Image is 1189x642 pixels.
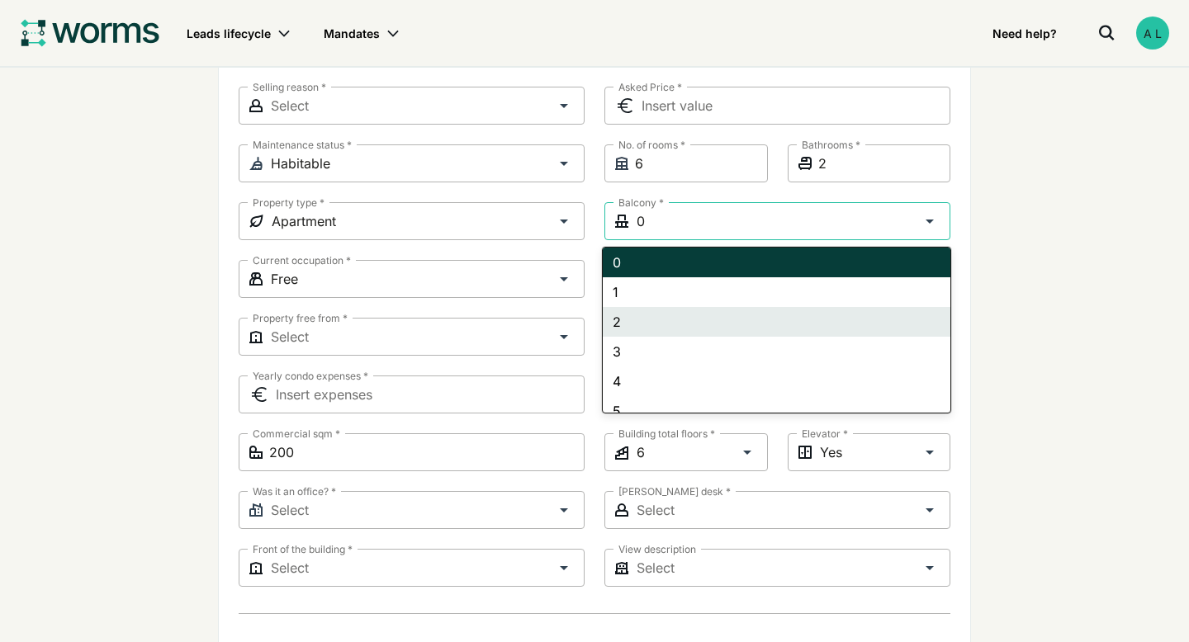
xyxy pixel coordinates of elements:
[20,17,160,49] img: worms logo
[187,25,277,42] p: Leads lifecycle
[271,502,309,518] div: Select
[613,485,736,498] legend: [PERSON_NAME] desk *
[248,254,356,267] legend: Current occupation *
[1136,17,1169,50] button: A L
[249,561,263,574] span: icon
[615,96,635,116] span: icon
[603,396,950,426] div: 5
[271,328,309,345] div: Select
[248,543,358,555] legend: Front of the building *
[271,97,309,114] div: Select
[613,139,690,151] legend: No. of rooms *
[249,99,263,112] span: icon
[249,503,263,517] span: icon
[642,97,940,114] input: Insert value
[1090,17,1123,50] div: Search transaction
[272,213,336,229] div: Apartment
[603,277,950,307] div: 1
[173,13,304,53] button: Leads lifecycle
[248,370,373,382] legend: Yearly condo expenses *
[613,543,701,555] legend: View description
[276,386,574,403] input: Insert expenses
[798,157,812,170] span: icon
[613,427,720,440] legend: Building total floors *
[613,81,687,93] legend: Asked Price *
[615,157,628,170] span: icon
[248,485,341,498] legend: Was it an office? *
[635,155,757,172] input: Insert the number of rooms
[248,81,331,93] legend: Selling reason *
[269,444,574,460] input: Insert the sqm
[797,139,865,151] legend: Bathrooms *
[615,561,628,574] span: icon
[603,248,950,277] div: 0
[979,13,1077,53] a: help user
[324,25,386,42] p: Mandates
[603,337,950,366] div: 3
[637,502,675,518] div: Select
[249,272,263,286] span: icon
[249,385,269,404] span: icon
[818,155,940,172] input: Insert the number of bathrooms
[613,196,669,209] legend: Balcony *
[249,215,263,228] span: icon
[248,312,353,324] legend: Property free from *
[637,559,675,576] div: Select
[249,330,263,343] span: icon
[310,13,413,53] button: Mandates
[797,427,853,440] legend: Elevator *
[637,213,645,229] div: 0
[1144,25,1162,42] p: A L
[615,503,628,517] span: icon
[992,25,1063,42] p: Need help?
[248,427,345,440] legend: Commercial sqm *
[248,196,329,209] legend: Property type *
[615,446,628,460] span: icon
[603,307,950,337] div: 2
[249,446,263,459] span: icon
[249,157,263,170] span: icon
[603,366,950,396] div: 4
[271,559,309,576] div: Select
[637,444,645,460] div: 6
[271,155,330,172] div: Habitable
[271,271,298,287] div: Free
[615,215,628,228] span: icon
[820,444,842,460] div: Yes
[248,139,357,151] legend: Maintenance status *
[798,446,812,459] span: icon
[20,17,160,50] a: worms logo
